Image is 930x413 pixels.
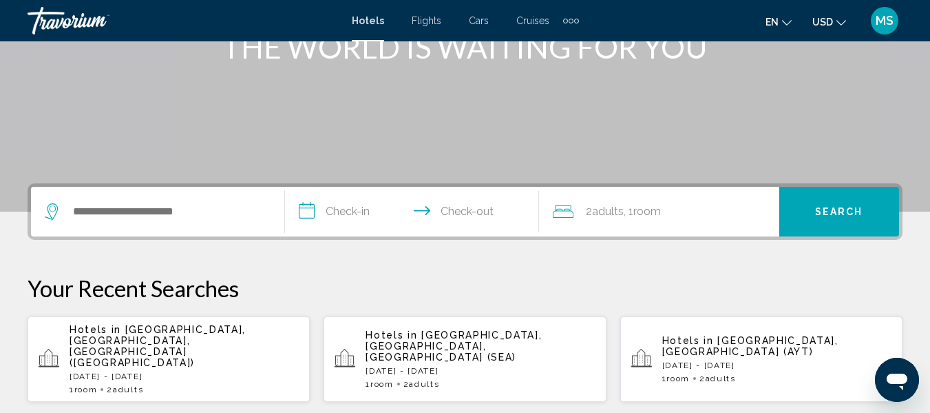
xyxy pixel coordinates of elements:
[662,361,891,370] p: [DATE] - [DATE]
[28,274,902,302] p: Your Recent Searches
[539,187,779,236] button: Travelers: 2 adults, 0 children
[666,374,690,383] span: Room
[812,17,833,28] span: USD
[70,372,299,381] p: [DATE] - [DATE]
[624,202,661,221] span: , 1
[28,316,310,403] button: Hotels in [GEOGRAPHIC_DATA], [GEOGRAPHIC_DATA], [GEOGRAPHIC_DATA] ([GEOGRAPHIC_DATA])[DATE] - [DA...
[28,7,338,34] a: Travorium
[563,10,579,32] button: Extra navigation items
[366,330,417,341] span: Hotels in
[70,324,246,368] span: [GEOGRAPHIC_DATA], [GEOGRAPHIC_DATA], [GEOGRAPHIC_DATA] ([GEOGRAPHIC_DATA])
[31,187,899,236] div: Search widget
[516,15,549,26] a: Cruises
[409,379,439,389] span: Adults
[285,187,539,236] button: Check in and out dates
[74,385,98,394] span: Room
[876,14,894,28] span: MS
[366,366,595,376] p: [DATE] - [DATE]
[107,385,143,394] span: 2
[403,379,440,389] span: 2
[366,379,393,389] span: 1
[875,358,919,402] iframe: Button to launch messaging window
[586,202,624,221] span: 2
[662,335,714,346] span: Hotels in
[207,29,723,65] h1: THE WORLD IS WAITING FOR YOU
[370,379,394,389] span: Room
[352,15,384,26] a: Hotels
[706,374,736,383] span: Adults
[366,330,542,363] span: [GEOGRAPHIC_DATA], [GEOGRAPHIC_DATA], [GEOGRAPHIC_DATA] (SEA)
[699,374,736,383] span: 2
[412,15,441,26] a: Flights
[812,12,846,32] button: Change currency
[765,17,779,28] span: en
[113,385,143,394] span: Adults
[592,205,624,218] span: Adults
[620,316,902,403] button: Hotels in [GEOGRAPHIC_DATA], [GEOGRAPHIC_DATA] (AYT)[DATE] - [DATE]1Room2Adults
[815,207,863,218] span: Search
[779,187,899,236] button: Search
[867,6,902,35] button: User Menu
[662,374,690,383] span: 1
[765,12,792,32] button: Change language
[469,15,489,26] a: Cars
[662,335,838,357] span: [GEOGRAPHIC_DATA], [GEOGRAPHIC_DATA] (AYT)
[324,316,606,403] button: Hotels in [GEOGRAPHIC_DATA], [GEOGRAPHIC_DATA], [GEOGRAPHIC_DATA] (SEA)[DATE] - [DATE]1Room2Adults
[70,324,121,335] span: Hotels in
[70,385,97,394] span: 1
[633,205,661,218] span: Room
